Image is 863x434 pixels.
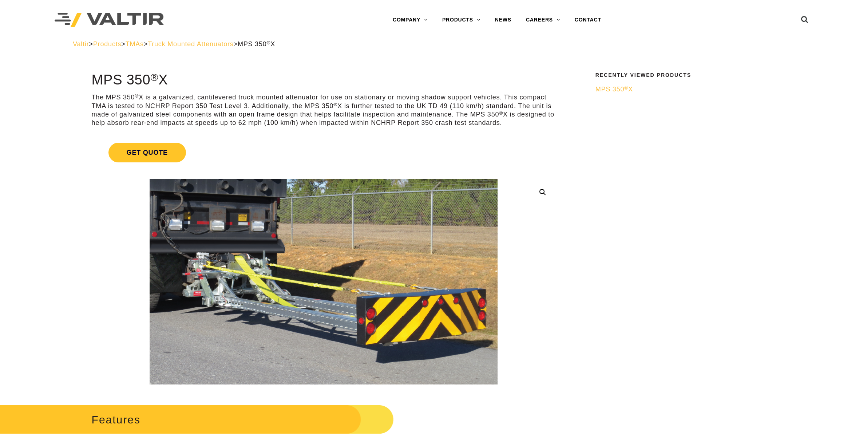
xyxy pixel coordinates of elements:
h1: MPS 350 X [92,72,556,88]
a: CAREERS [519,13,567,27]
img: Valtir [55,13,164,28]
h2: Recently Viewed Products [595,72,786,78]
a: TMAs [126,40,144,48]
a: COMPANY [385,13,435,27]
a: Products [93,40,121,48]
sup: ® [499,110,503,116]
a: NEWS [488,13,519,27]
a: PRODUCTS [435,13,488,27]
span: MPS 350 X [238,40,275,48]
sup: ® [150,71,158,83]
span: MPS 350 X [595,86,633,93]
span: Get Quote [108,143,186,162]
a: MPS 350®X [595,85,786,94]
sup: ® [267,40,271,46]
sup: ® [135,93,139,99]
p: The MPS 350 X is a galvanized, cantilevered truck mounted attenuator for use on stationary or mov... [92,93,556,127]
sup: ® [333,102,337,107]
sup: ® [624,85,628,91]
a: Valtir [73,40,89,48]
a: Get Quote [92,134,556,171]
a: Truck Mounted Attenuators [148,40,233,48]
div: > > > > [73,40,790,48]
a: CONTACT [567,13,609,27]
